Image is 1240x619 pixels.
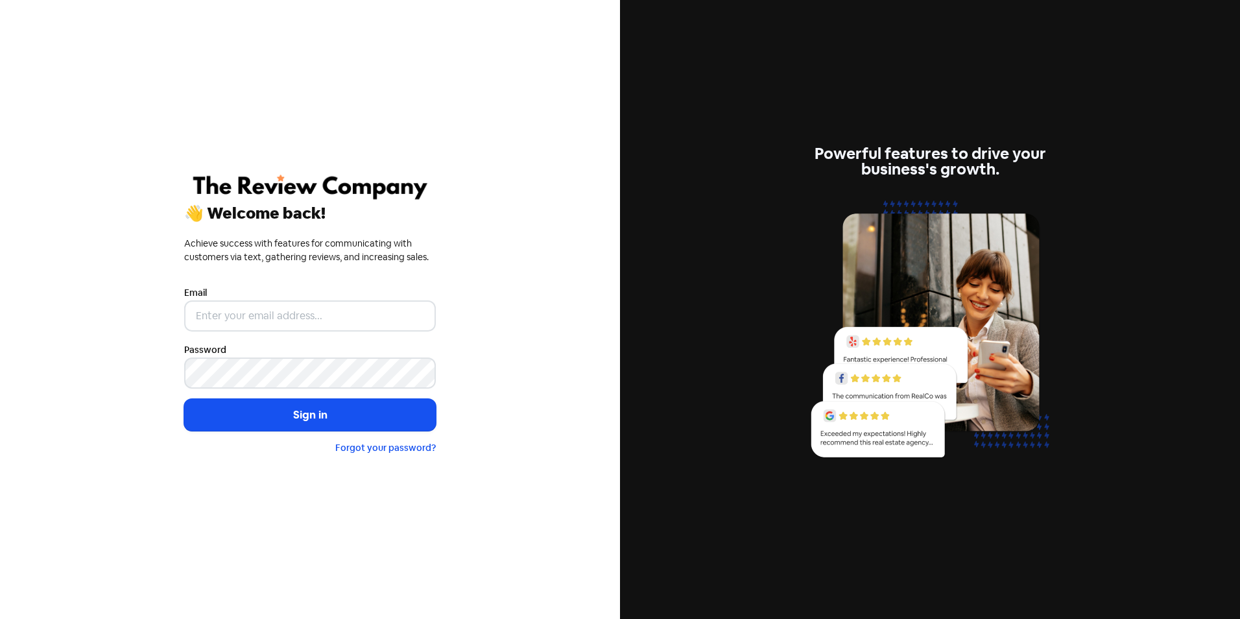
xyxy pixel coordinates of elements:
div: Powerful features to drive your business's growth. [804,146,1056,177]
button: Sign in [184,399,436,431]
input: Enter your email address... [184,300,436,332]
label: Password [184,343,226,357]
div: Achieve success with features for communicating with customers via text, gathering reviews, and i... [184,237,436,264]
a: Forgot your password? [335,442,436,454]
div: 👋 Welcome back! [184,206,436,221]
label: Email [184,286,207,300]
img: reviews [804,193,1056,472]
